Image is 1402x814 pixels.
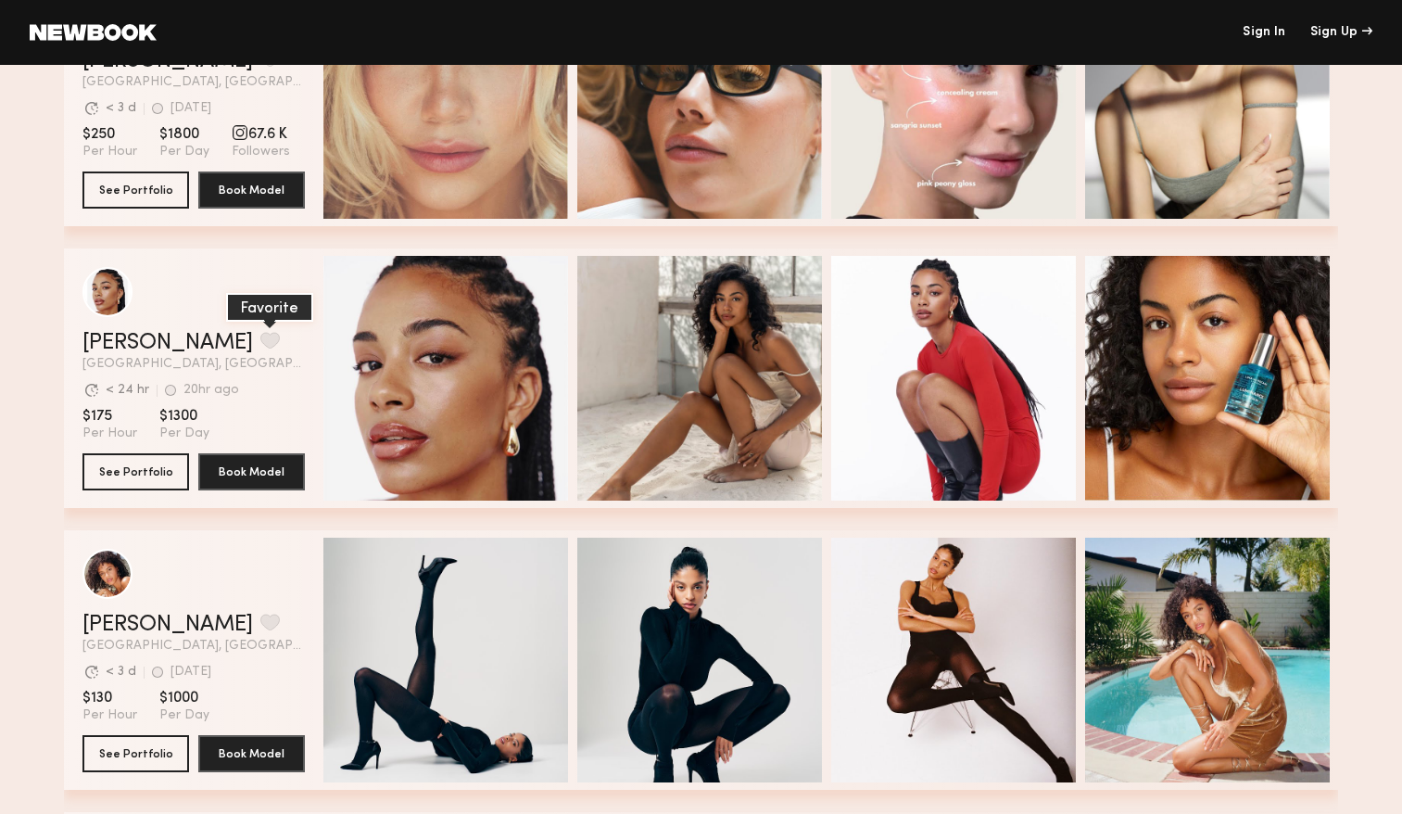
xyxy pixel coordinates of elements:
span: [GEOGRAPHIC_DATA], [GEOGRAPHIC_DATA] [82,640,305,653]
button: Book Model [198,735,305,772]
span: Per Day [159,707,209,724]
span: 67.6 K [232,125,290,144]
div: [DATE] [171,102,211,115]
div: Sign Up [1310,26,1372,39]
button: See Portfolio [82,453,189,490]
div: < 24 hr [106,384,149,397]
button: See Portfolio [82,172,189,209]
div: < 3 d [106,666,136,679]
span: Per Hour [82,707,137,724]
span: [GEOGRAPHIC_DATA], [GEOGRAPHIC_DATA] [82,76,305,89]
button: Book Model [198,453,305,490]
a: [PERSON_NAME] [82,614,253,636]
span: Followers [232,144,290,160]
div: [DATE] [171,666,211,679]
span: $1800 [159,125,209,144]
span: Per Hour [82,144,137,160]
button: Book Model [198,172,305,209]
span: [GEOGRAPHIC_DATA], [GEOGRAPHIC_DATA] [82,358,305,371]
div: 20hr ago [183,384,239,397]
span: $130 [82,689,137,707]
span: $1000 [159,689,209,707]
div: < 3 d [106,102,136,115]
span: Per Day [159,144,209,160]
button: See Portfolio [82,735,189,772]
a: Sign In [1243,26,1285,39]
span: $1300 [159,407,209,426]
span: Per Hour [82,426,137,442]
a: [PERSON_NAME] [82,332,253,354]
span: $250 [82,125,137,144]
span: Per Day [159,426,209,442]
span: $175 [82,407,137,426]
